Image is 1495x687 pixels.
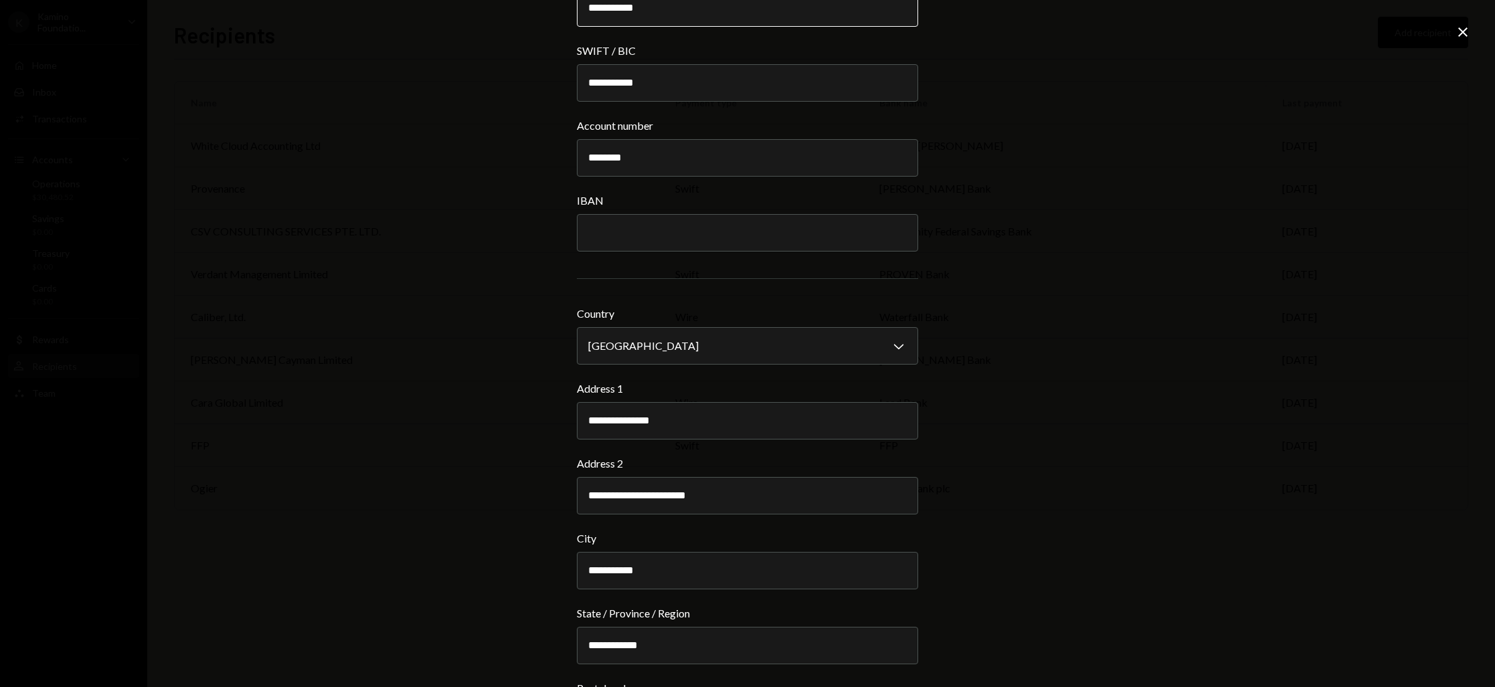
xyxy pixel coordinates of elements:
label: City [577,530,918,547]
label: Address 2 [577,456,918,472]
label: Address 1 [577,381,918,397]
button: Country [577,327,918,365]
label: IBAN [577,193,918,209]
label: SWIFT / BIC [577,43,918,59]
label: State / Province / Region [577,605,918,621]
label: Country [577,306,918,322]
label: Account number [577,118,918,134]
